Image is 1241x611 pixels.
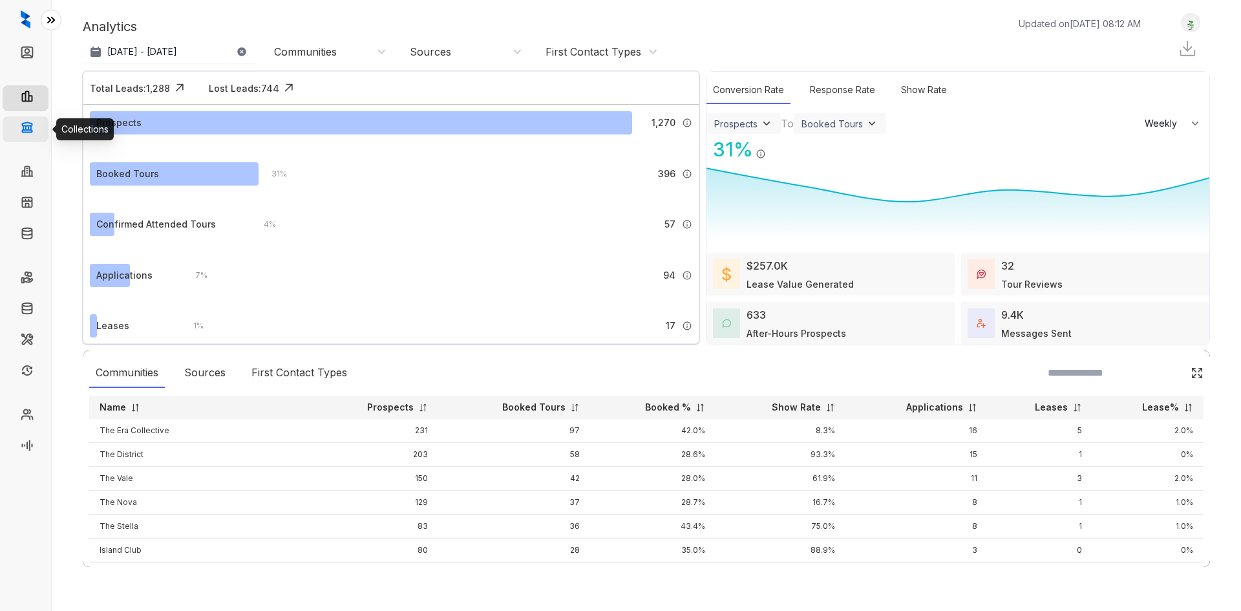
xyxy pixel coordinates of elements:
p: Booked % [645,401,691,414]
img: ViewFilterArrow [760,117,773,130]
td: 3 [988,467,1092,491]
p: Name [100,401,126,414]
div: Lease Value Generated [747,277,854,291]
img: sorting [1072,403,1082,413]
td: 28 [438,539,590,563]
img: Info [682,321,692,331]
td: 5 [988,419,1092,443]
div: To [781,116,794,131]
li: Leads [3,41,48,67]
td: The Nova [89,491,312,515]
div: Total Leads: 1,288 [90,81,170,95]
div: Communities [274,45,337,59]
div: 7 % [182,268,207,283]
img: Info [682,270,692,281]
td: 58 [438,443,590,467]
td: 4 [845,563,988,586]
td: 83 [312,515,438,539]
img: Info [682,118,692,128]
td: 35.0% [590,539,715,563]
div: Booked Tours [801,118,863,129]
li: Units [3,191,48,217]
td: 129 [312,491,438,515]
div: 9.4K [1001,307,1024,323]
div: 31 % [706,135,753,164]
td: The Vale [89,467,312,491]
td: 15 [845,443,988,467]
li: Collections [3,116,48,142]
td: The Era Collective [89,419,312,443]
div: Sources [178,358,232,388]
td: 0% [1092,539,1204,563]
img: sorting [418,403,428,413]
td: 11 [438,563,590,586]
span: Weekly [1145,117,1184,130]
td: 8.3% [716,419,845,443]
div: Conversion Rate [706,76,790,104]
p: Analytics [83,17,137,36]
img: Info [682,169,692,179]
div: Applications [96,268,153,283]
li: Rent Collections [3,266,48,292]
td: 0 [988,539,1092,563]
div: Leases [96,319,129,333]
img: Info [682,219,692,230]
td: 75.0% [716,515,845,539]
li: Communities [3,160,48,186]
div: Lost Leads: 744 [209,81,279,95]
td: 8 [845,491,988,515]
td: 93.3% [716,443,845,467]
li: Leasing [3,85,48,111]
span: 17 [666,319,675,333]
td: 1 [988,443,1092,467]
div: Sources [410,45,451,59]
img: sorting [570,403,580,413]
div: 633 [747,307,766,323]
td: 42 [438,467,590,491]
p: Leases [1035,401,1068,414]
img: TotalFum [977,319,986,328]
li: Move Outs [3,297,48,323]
li: Renewals [3,359,48,385]
td: 100% [716,563,845,586]
td: The Stella [89,515,312,539]
div: Tour Reviews [1001,277,1063,291]
div: Confirmed Attended Tours [96,217,216,231]
p: Updated on [DATE] 08:12 AM [1019,17,1141,30]
img: Click Icon [170,78,189,98]
img: AfterHoursConversations [722,319,731,328]
div: 4 % [251,217,276,231]
td: 69 [312,563,438,586]
div: Booked Tours [96,167,159,181]
li: Knowledge [3,222,48,248]
img: Info [756,149,766,159]
span: 57 [664,217,675,231]
td: 97 [438,419,590,443]
td: 11 [845,467,988,491]
td: 231 [312,419,438,443]
img: LeaseValue [722,266,731,282]
img: UserAvatar [1182,16,1200,30]
td: 1.0% [1092,491,1204,515]
img: sorting [1183,403,1193,413]
td: 88.9% [716,539,845,563]
div: 31 % [259,167,287,181]
span: 94 [663,268,675,283]
button: [DATE] - [DATE] [83,40,257,63]
img: sorting [695,403,705,413]
div: Prospects [714,118,758,129]
td: 28.7% [590,491,715,515]
li: Team [3,403,48,429]
td: 2.0% [1092,467,1204,491]
img: TourReviews [977,270,986,279]
img: Click Icon [279,78,299,98]
img: sorting [968,403,977,413]
td: 80 [312,539,438,563]
div: Show Rate [895,76,953,104]
span: 1,270 [652,116,675,130]
p: Applications [906,401,963,414]
button: Weekly [1137,112,1209,135]
td: 2.0% [1092,419,1204,443]
div: Communities [89,358,165,388]
div: $257.0K [747,258,788,273]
